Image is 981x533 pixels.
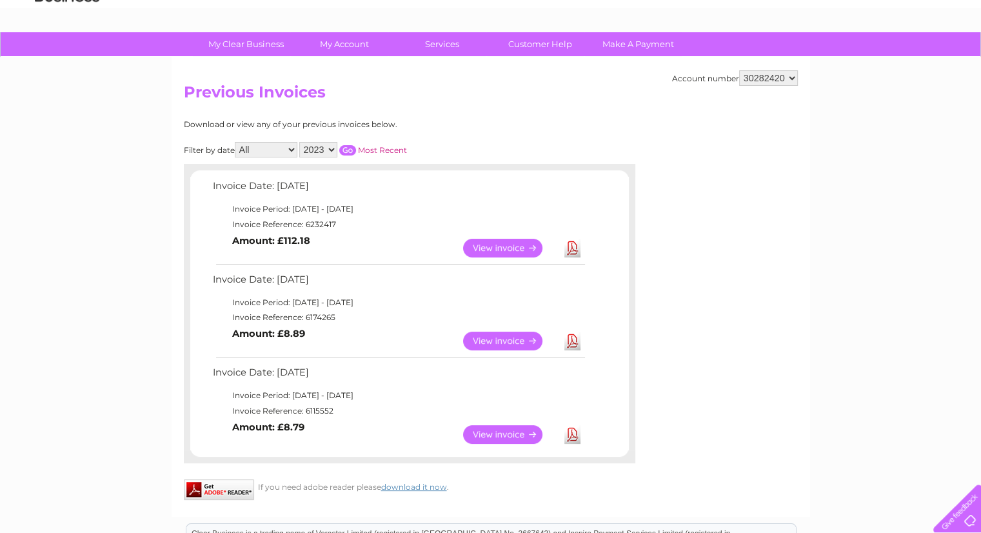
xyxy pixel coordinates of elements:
[184,120,522,129] div: Download or view any of your previous invoices below.
[463,425,558,444] a: View
[291,32,397,56] a: My Account
[184,142,522,157] div: Filter by date
[822,55,861,65] a: Telecoms
[381,482,447,492] a: download it now
[389,32,495,56] a: Services
[210,310,587,325] td: Invoice Reference: 6174265
[184,479,635,492] div: If you need adobe reader please .
[585,32,691,56] a: Make A Payment
[184,83,798,108] h2: Previous Invoices
[210,403,587,419] td: Invoice Reference: 6115552
[895,55,927,65] a: Contact
[786,55,815,65] a: Energy
[358,145,407,155] a: Most Recent
[564,239,580,257] a: Download
[487,32,593,56] a: Customer Help
[463,332,558,350] a: View
[232,328,305,339] b: Amount: £8.89
[34,34,100,73] img: logo.png
[210,177,587,201] td: Invoice Date: [DATE]
[754,55,778,65] a: Water
[186,7,796,63] div: Clear Business is a trading name of Verastar Limited (registered in [GEOGRAPHIC_DATA] No. 3667643...
[210,271,587,295] td: Invoice Date: [DATE]
[210,217,587,232] td: Invoice Reference: 6232417
[938,55,969,65] a: Log out
[193,32,299,56] a: My Clear Business
[232,421,304,433] b: Amount: £8.79
[210,201,587,217] td: Invoice Period: [DATE] - [DATE]
[210,295,587,310] td: Invoice Period: [DATE] - [DATE]
[564,332,580,350] a: Download
[463,239,558,257] a: View
[232,235,310,246] b: Amount: £112.18
[738,6,827,23] a: 0333 014 3131
[564,425,580,444] a: Download
[869,55,887,65] a: Blog
[210,364,587,388] td: Invoice Date: [DATE]
[210,388,587,403] td: Invoice Period: [DATE] - [DATE]
[672,70,798,86] div: Account number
